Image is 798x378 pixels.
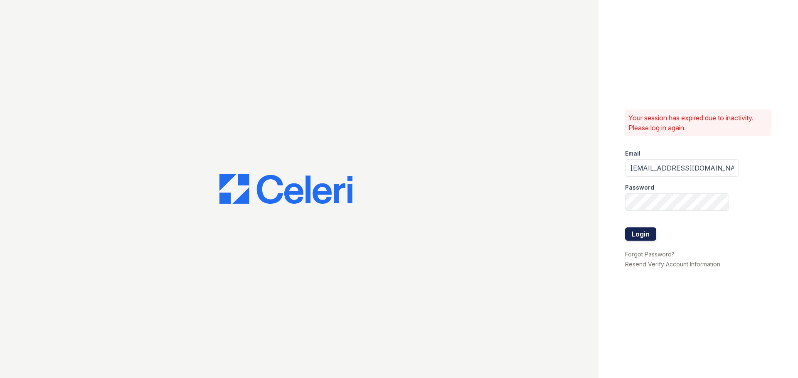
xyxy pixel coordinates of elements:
[625,183,654,192] label: Password
[625,227,656,241] button: Login
[625,149,640,158] label: Email
[219,174,352,204] img: CE_Logo_Blue-a8612792a0a2168367f1c8372b55b34899dd931a85d93a1a3d3e32e68fde9ad4.png
[625,261,720,268] a: Resend Verify Account Information
[628,113,768,133] p: Your session has expired due to inactivity. Please log in again.
[625,251,675,258] a: Forgot Password?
